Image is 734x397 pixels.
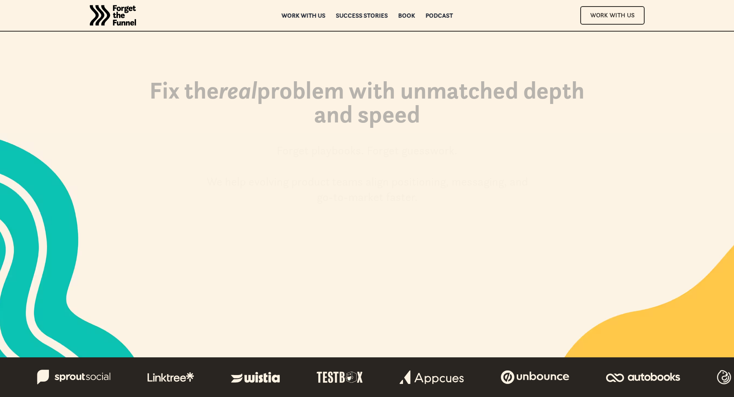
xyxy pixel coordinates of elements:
[219,75,257,105] em: real
[281,13,325,18] a: Work with us
[336,13,388,18] a: Success Stories
[136,78,598,134] h1: Fix the problem with unmatched depth and speed
[580,6,645,24] a: Work With Us
[398,13,415,18] a: Book
[203,143,531,205] div: Forget playbooks. Forget guesswork. We help evolving product teams align positioning, messaging, ...
[425,13,453,18] a: Podcast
